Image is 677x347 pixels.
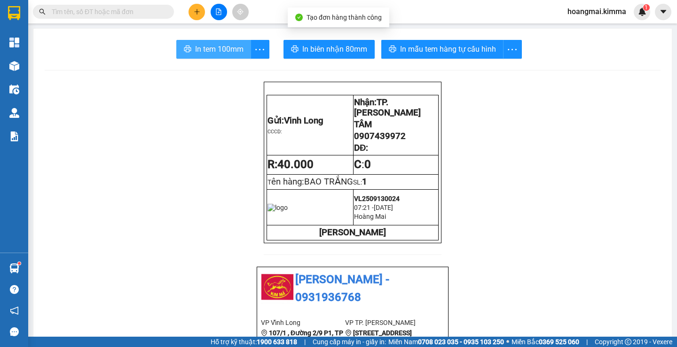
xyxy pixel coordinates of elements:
button: more [251,40,269,59]
span: In mẫu tem hàng tự cấu hình [400,43,496,55]
img: logo.jpg [261,271,294,304]
span: : [354,158,371,171]
img: icon-new-feature [638,8,646,16]
span: 40.000 [277,158,314,171]
span: T [268,178,353,186]
img: dashboard-icon [9,38,19,47]
span: Hỗ trợ kỹ thuật: [211,337,297,347]
span: Tạo đơn hàng thành công [307,14,382,21]
img: logo [268,204,288,211]
span: Gửi: [268,116,323,126]
span: Miền Nam [388,337,504,347]
span: environment [345,330,352,336]
span: In biên nhận 80mm [302,43,367,55]
strong: 1900 633 818 [257,338,297,346]
img: warehouse-icon [9,108,19,118]
span: CCCD: [268,129,282,135]
span: ên hàng: [271,177,353,187]
img: logo-vxr [8,6,20,20]
input: Tìm tên, số ĐT hoặc mã đơn [52,7,163,17]
span: check-circle [295,14,303,21]
span: environment [261,330,268,336]
span: 07:21 - [354,204,374,211]
b: 107/1 , Đường 2/9 P1, TP Vĩnh Long [261,329,343,347]
span: BAO TRẮNG [304,177,353,187]
span: ⚪️ [506,340,509,344]
button: more [503,40,522,59]
span: hoangmai.kimma [560,6,634,17]
span: 0907439972 [354,131,406,141]
span: printer [389,45,396,54]
span: question-circle [10,285,19,294]
button: printerIn tem 100mm [176,40,251,59]
span: TÂM [354,119,372,130]
span: Hoàng Mai [354,213,386,220]
button: file-add [211,4,227,20]
span: message [10,327,19,336]
img: solution-icon [9,131,19,141]
span: | [304,337,306,347]
li: VP Vĩnh Long [261,317,345,328]
button: printerIn mẫu tem hàng tự cấu hình [381,40,504,59]
span: copyright [625,339,631,345]
img: warehouse-icon [9,61,19,71]
span: DĐ: [354,143,368,153]
strong: 0708 023 035 - 0935 103 250 [418,338,504,346]
li: VP TP. [PERSON_NAME] [345,317,429,328]
span: Miền Bắc [512,337,579,347]
span: 0 [364,158,371,171]
span: Nhận: [354,97,421,118]
span: aim [237,8,244,15]
span: VL2509130024 [354,195,400,202]
strong: 0369 525 060 [539,338,579,346]
b: [STREET_ADDRESS][PERSON_NAME] [345,329,412,347]
span: Vĩnh Long [284,116,323,126]
span: search [39,8,46,15]
span: more [251,44,269,55]
span: more [504,44,521,55]
span: In tem 100mm [195,43,244,55]
span: SL: [353,178,362,186]
span: printer [184,45,191,54]
button: plus [189,4,205,20]
sup: 1 [18,262,21,265]
strong: R: [268,158,314,171]
span: 1 [362,177,367,187]
span: [DATE] [374,204,393,211]
span: Cung cấp máy in - giấy in: [313,337,386,347]
span: caret-down [659,8,668,16]
span: printer [291,45,299,54]
li: [PERSON_NAME] - 0931936768 [261,271,444,306]
span: notification [10,306,19,315]
span: TP. [PERSON_NAME] [354,97,421,118]
strong: C [354,158,362,171]
span: | [586,337,588,347]
span: file-add [215,8,222,15]
span: plus [194,8,200,15]
button: aim [232,4,249,20]
img: warehouse-icon [9,85,19,94]
sup: 1 [643,4,650,11]
span: 1 [645,4,648,11]
strong: [PERSON_NAME] [319,227,386,238]
img: warehouse-icon [9,263,19,273]
button: printerIn biên nhận 80mm [283,40,375,59]
button: caret-down [655,4,671,20]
